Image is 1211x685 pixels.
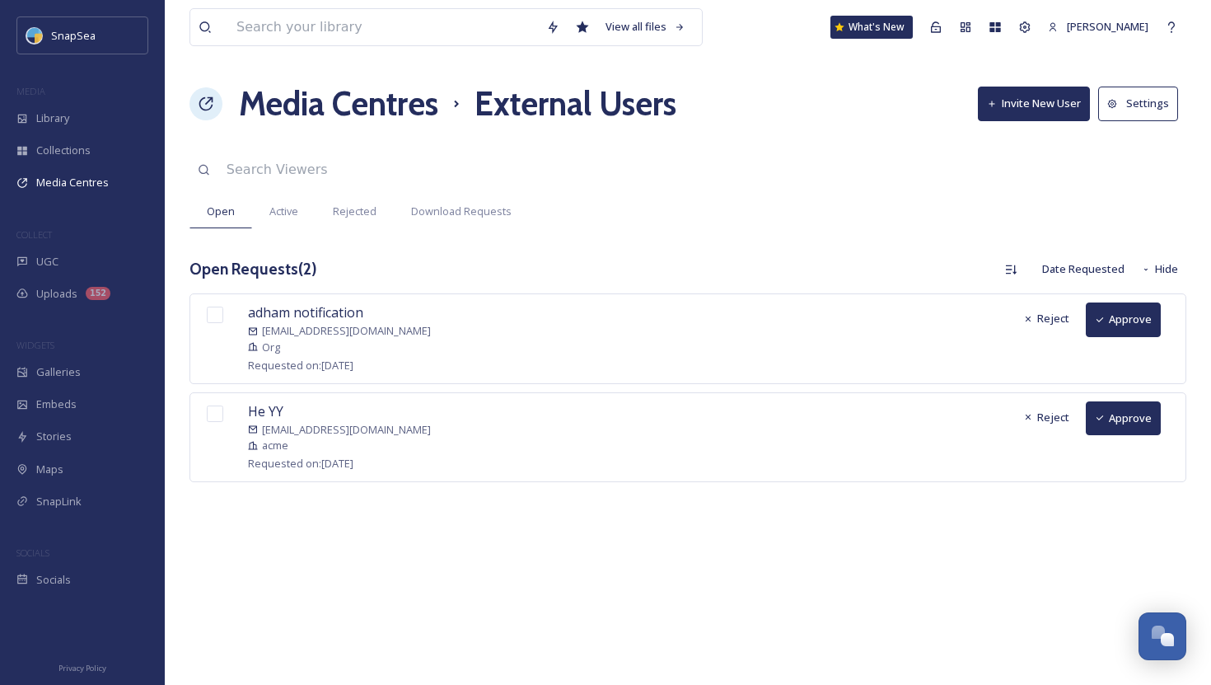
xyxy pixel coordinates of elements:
[36,396,77,412] span: Embeds
[1098,87,1178,120] button: Settings
[58,657,106,677] a: Privacy Policy
[36,429,72,444] span: Stories
[248,358,353,373] span: Requested on: [DATE]
[262,340,280,355] span: Org
[36,143,91,158] span: Collections
[1098,87,1186,120] a: Settings
[1067,19,1148,34] span: [PERSON_NAME]
[1139,612,1186,660] button: Open Chat
[189,257,317,281] h3: Open Requests ( 2 )
[248,402,283,420] span: He YY
[228,9,538,45] input: Search your library
[51,28,96,43] span: SnapSea
[262,422,431,438] span: [EMAIL_ADDRESS][DOMAIN_NAME]
[86,287,110,300] div: 152
[16,547,49,559] span: SOCIALS
[1034,253,1133,285] div: Date Requested
[36,462,63,477] span: Maps
[1133,253,1186,285] button: Hide
[262,323,431,339] span: [EMAIL_ADDRESS][DOMAIN_NAME]
[262,438,288,453] span: acme
[1040,11,1157,43] a: [PERSON_NAME]
[218,152,601,188] input: Search Viewers
[207,204,235,219] span: Open
[16,228,52,241] span: COLLECT
[239,79,438,129] a: Media Centres
[1086,303,1161,336] button: Approve
[248,303,363,321] span: adham notification
[248,456,353,471] span: Requested on: [DATE]
[475,79,676,129] h1: External Users
[411,204,512,219] span: Download Requests
[58,663,106,673] span: Privacy Policy
[36,286,77,302] span: Uploads
[978,87,1090,120] button: Invite New User
[36,494,82,509] span: SnapLink
[333,204,376,219] span: Rejected
[16,85,45,97] span: MEDIA
[269,204,298,219] span: Active
[36,572,71,588] span: Socials
[1015,401,1078,434] button: Reject
[830,16,913,39] a: What's New
[36,254,58,270] span: UGC
[26,27,43,44] img: snapsea-logo.png
[36,110,69,126] span: Library
[1086,401,1161,435] button: Approve
[597,11,694,43] a: View all files
[36,175,109,190] span: Media Centres
[36,364,81,380] span: Galleries
[1015,303,1078,335] button: Reject
[16,339,54,351] span: WIDGETS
